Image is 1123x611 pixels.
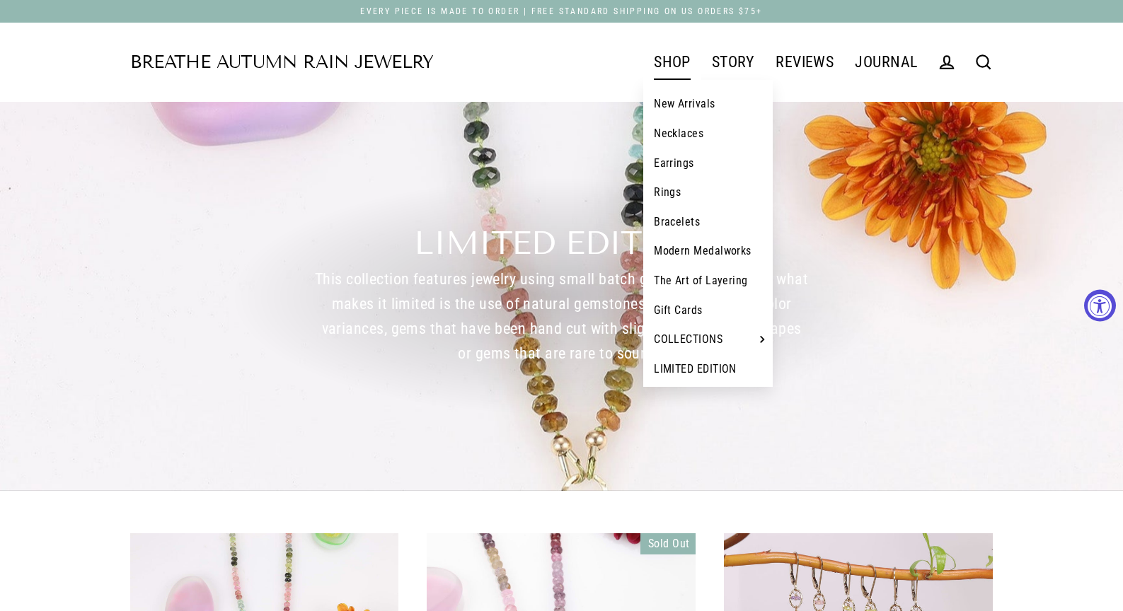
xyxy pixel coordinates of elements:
a: STORY [701,45,765,80]
div: Primary [434,44,928,81]
div: Sold Out [640,533,696,554]
a: REVIEWS [765,45,844,80]
a: LIMITED EDITION [643,354,773,384]
h1: Limited Edition [314,227,810,260]
a: Gift Cards [643,296,773,325]
a: New Arrivals [643,89,773,119]
a: COLLECTIONS [643,325,773,354]
a: Rings [643,178,773,207]
button: Accessibility Widget, click to open [1084,290,1116,322]
a: Breathe Autumn Rain Jewelry [130,54,434,71]
a: Bracelets [643,207,773,237]
a: JOURNAL [844,45,928,80]
span: This collection features jewelry using small batch gemstones. Much of what makes it limited is th... [315,270,808,362]
a: Necklaces [643,119,773,149]
a: Modern Medalworks [643,236,773,266]
a: Earrings [643,149,773,178]
a: SHOP [643,45,701,80]
a: The Art of Layering [643,266,773,296]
